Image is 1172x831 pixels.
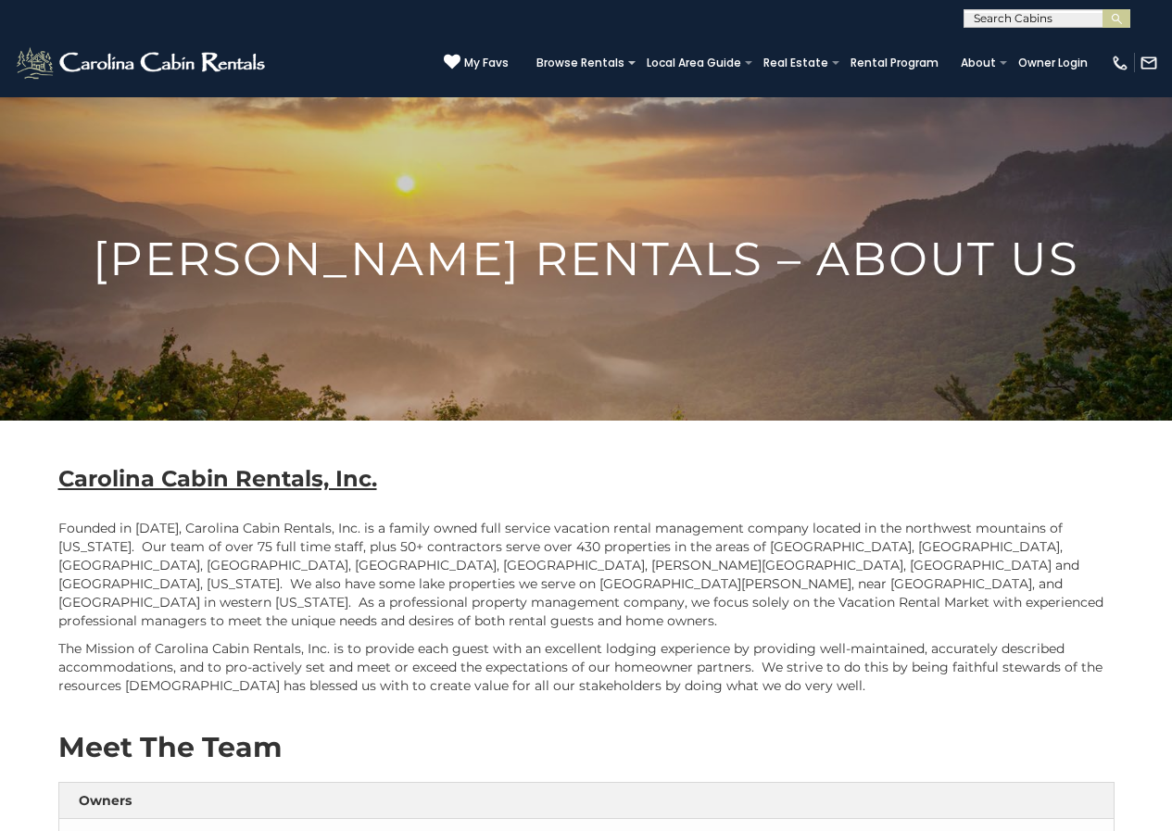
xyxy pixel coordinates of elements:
[637,50,750,76] a: Local Area Guide
[58,519,1115,630] p: Founded in [DATE], Carolina Cabin Rentals, Inc. is a family owned full service vacation rental ma...
[58,639,1115,695] p: The Mission of Carolina Cabin Rentals, Inc. is to provide each guest with an excellent lodging ex...
[754,50,838,76] a: Real Estate
[951,50,1005,76] a: About
[464,55,509,71] span: My Favs
[1111,54,1129,72] img: phone-regular-white.png
[444,54,509,72] a: My Favs
[14,44,271,82] img: White-1-2.png
[58,465,377,492] b: Carolina Cabin Rentals, Inc.
[58,730,282,764] strong: Meet The Team
[1009,50,1097,76] a: Owner Login
[527,50,634,76] a: Browse Rentals
[1140,54,1158,72] img: mail-regular-white.png
[841,50,948,76] a: Rental Program
[79,792,132,809] strong: Owners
